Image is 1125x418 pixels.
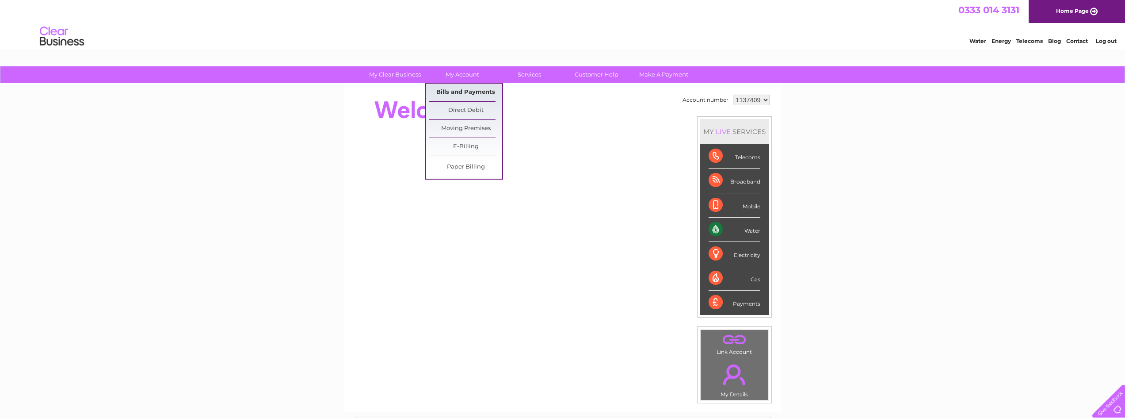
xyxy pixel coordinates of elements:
[429,102,502,119] a: Direct Debit
[429,158,502,176] a: Paper Billing
[429,84,502,101] a: Bills and Payments
[429,138,502,156] a: E-Billing
[358,66,431,83] a: My Clear Business
[627,66,700,83] a: Make A Payment
[709,218,760,242] div: Water
[39,23,84,50] img: logo.png
[709,144,760,169] div: Telecoms
[709,193,760,218] div: Mobile
[700,357,769,400] td: My Details
[680,92,731,107] td: Account number
[709,169,760,193] div: Broadband
[429,120,502,138] a: Moving Premises
[354,5,772,43] div: Clear Business is a trading name of Verastar Limited (registered in [GEOGRAPHIC_DATA] No. 3667643...
[493,66,566,83] a: Services
[709,266,760,291] div: Gas
[703,332,766,348] a: .
[700,119,769,144] div: MY SERVICES
[1066,38,1088,44] a: Contact
[560,66,633,83] a: Customer Help
[426,66,499,83] a: My Account
[1048,38,1061,44] a: Blog
[1016,38,1043,44] a: Telecoms
[958,4,1019,15] a: 0333 014 3131
[714,127,732,136] div: LIVE
[709,242,760,266] div: Electricity
[703,359,766,390] a: .
[709,291,760,314] div: Payments
[992,38,1011,44] a: Energy
[700,330,769,357] td: Link Account
[1096,38,1117,44] a: Log out
[969,38,986,44] a: Water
